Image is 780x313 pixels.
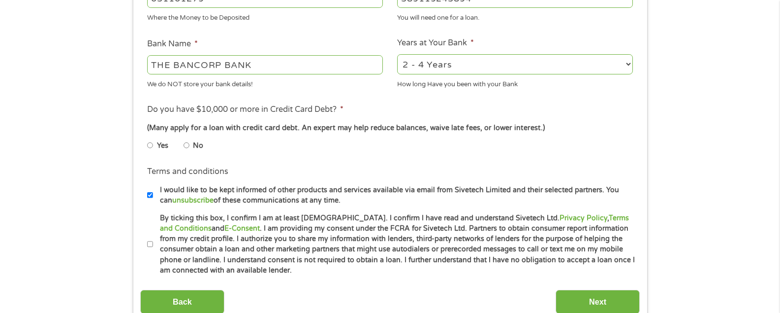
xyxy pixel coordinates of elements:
[147,167,228,177] label: Terms and conditions
[147,10,383,23] div: Where the Money to be Deposited
[157,140,168,151] label: Yes
[560,214,607,222] a: Privacy Policy
[172,196,214,205] a: unsubscribe
[397,76,633,89] div: How long Have you been with your Bank
[153,185,636,206] label: I would like to be kept informed of other products and services available via email from Sivetech...
[147,76,383,89] div: We do NOT store your bank details!
[193,140,203,151] label: No
[224,224,260,233] a: E-Consent
[147,123,632,134] div: (Many apply for a loan with credit card debt. An expert may help reduce balances, waive late fees...
[160,214,629,233] a: Terms and Conditions
[397,38,474,48] label: Years at Your Bank
[147,104,343,115] label: Do you have $10,000 or more in Credit Card Debt?
[153,213,636,276] label: By ticking this box, I confirm I am at least [DEMOGRAPHIC_DATA]. I confirm I have read and unders...
[397,10,633,23] div: You will need one for a loan.
[147,39,198,49] label: Bank Name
